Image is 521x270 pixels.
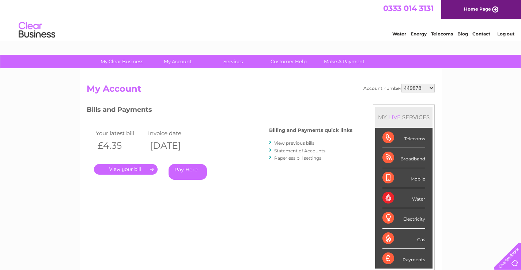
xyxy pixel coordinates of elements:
a: . [94,164,158,175]
a: Make A Payment [314,55,374,68]
div: Payments [382,249,425,269]
div: Telecoms [382,128,425,148]
a: Paperless bill settings [274,155,321,161]
div: Broadband [382,148,425,168]
td: Your latest bill [94,128,147,138]
a: Telecoms [431,31,453,37]
a: My Account [147,55,208,68]
a: Energy [411,31,427,37]
div: Electricity [382,208,425,228]
div: Gas [382,229,425,249]
a: Pay Here [169,164,207,180]
a: Water [392,31,406,37]
a: Blog [457,31,468,37]
a: 0333 014 3131 [383,4,434,13]
div: Clear Business is a trading name of Verastar Limited (registered in [GEOGRAPHIC_DATA] No. 3667643... [88,4,434,35]
img: logo.png [18,19,56,41]
td: Invoice date [146,128,199,138]
a: Services [203,55,263,68]
div: Account number [363,84,435,92]
h2: My Account [87,84,435,98]
div: MY SERVICES [375,107,433,128]
a: View previous bills [274,140,314,146]
h3: Bills and Payments [87,104,352,117]
div: Mobile [382,168,425,188]
div: LIVE [387,114,402,121]
a: Contact [472,31,490,37]
a: Statement of Accounts [274,148,325,153]
a: My Clear Business [92,55,152,68]
h4: Billing and Payments quick links [269,128,352,133]
div: Water [382,188,425,208]
th: [DATE] [146,138,199,153]
th: £4.35 [94,138,147,153]
a: Log out [497,31,514,37]
a: Customer Help [258,55,319,68]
